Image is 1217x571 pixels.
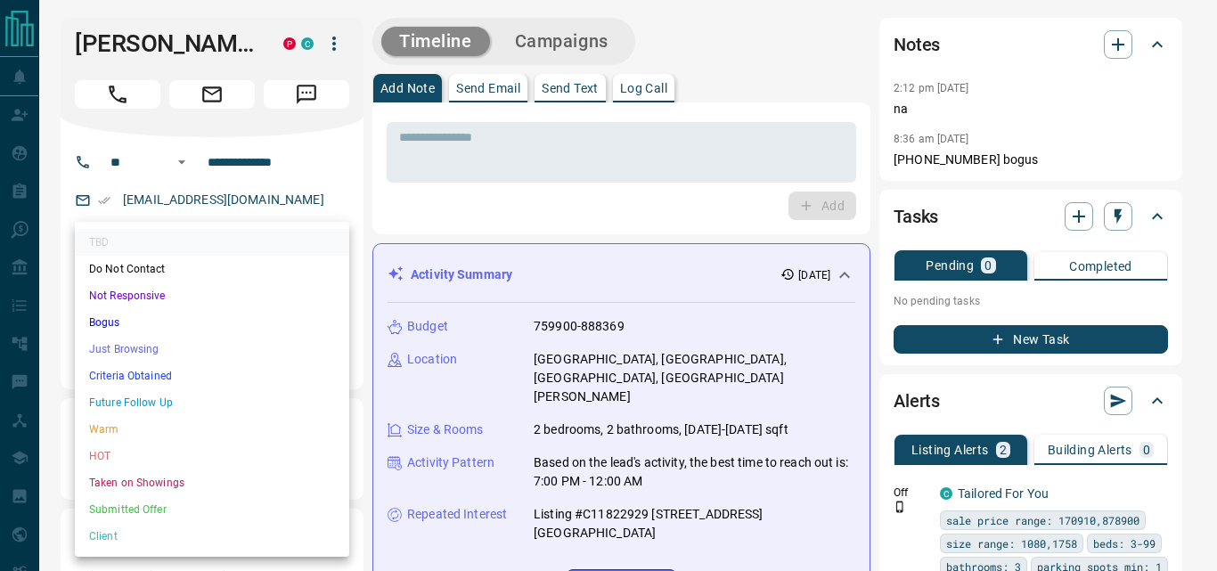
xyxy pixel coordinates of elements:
[75,363,349,389] li: Criteria Obtained
[75,523,349,550] li: Client
[75,256,349,282] li: Do Not Contact
[75,443,349,469] li: HOT
[75,469,349,496] li: Taken on Showings
[75,282,349,309] li: Not Responsive
[75,336,349,363] li: Just Browsing
[75,416,349,443] li: Warm
[75,496,349,523] li: Submitted Offer
[75,389,349,416] li: Future Follow Up
[75,309,349,336] li: Bogus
